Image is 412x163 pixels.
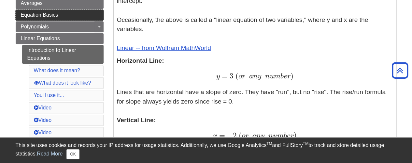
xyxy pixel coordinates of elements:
[266,141,272,146] sup: TM
[287,73,291,80] span: r
[284,132,287,139] span: b
[21,36,60,41] span: Linear Equations
[225,131,233,140] span: −
[21,0,43,6] span: Averages
[235,72,238,80] span: (
[287,132,291,139] span: e
[22,45,104,64] a: Introduction to Linear Equations
[291,72,293,80] span: )
[238,73,242,80] span: o
[21,24,49,29] span: Polynomials
[220,72,228,80] span: =
[34,130,52,135] a: Video
[34,105,52,110] a: Video
[268,132,273,139] span: n
[242,132,245,139] span: o
[117,44,211,51] a: Linear -- from Wolfram MathWorld
[280,73,284,80] span: b
[273,132,277,139] span: u
[261,132,264,139] span: y
[249,73,253,80] span: a
[213,132,217,139] span: x
[117,57,164,64] b: Horizontal Line:
[34,68,80,73] a: What does it mean?
[217,131,225,140] span: =
[16,33,104,44] a: Linear Equations
[16,9,104,21] a: Equation Basics
[37,151,63,156] a: Read More
[66,149,79,159] button: Close
[242,73,245,80] span: r
[16,141,397,159] div: This site uses cookies and records your IP address for usage statistics. Additionally, we use Goo...
[252,132,256,139] span: a
[117,117,156,123] b: Vertical Line:
[34,117,52,123] a: Video
[16,21,104,32] a: Polynomials
[253,73,258,80] span: n
[245,132,249,139] span: r
[294,131,297,140] span: )
[274,73,280,80] span: m
[228,72,234,80] span: 3
[233,131,237,140] span: 2
[21,12,58,18] span: Equation Basics
[258,73,261,80] span: y
[265,73,270,80] span: n
[34,92,64,98] a: You'll use it...
[277,132,284,139] span: m
[239,131,242,140] span: (
[34,80,91,86] a: What does it look like?
[284,73,287,80] span: e
[270,73,274,80] span: u
[390,66,410,75] a: Back to Top
[291,132,294,139] span: r
[303,141,308,146] sup: TM
[256,132,261,139] span: n
[216,73,220,80] span: y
